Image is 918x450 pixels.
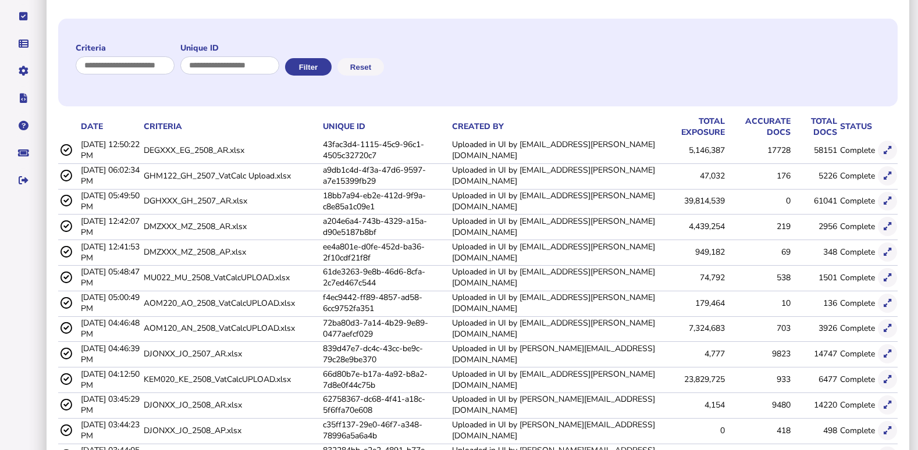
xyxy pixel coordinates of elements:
[878,370,897,389] button: Show in modal
[657,291,725,315] td: 179,464
[11,31,35,56] button: Data manager
[838,392,876,416] td: Complete
[450,115,656,138] th: Created by
[79,215,141,238] td: [DATE] 12:42:07 PM
[450,291,656,315] td: Uploaded in UI by [EMAIL_ADDRESS][PERSON_NAME][DOMAIN_NAME]
[141,392,321,416] td: DJONXX_JO_2508_AR.xlsx
[79,342,141,366] td: [DATE] 04:46:39 PM
[321,163,450,187] td: a9db1c4d-4f3a-47d6-9597-a7e15399fb29
[321,367,450,391] td: 66d80b7e-b17a-4a92-b8a2-7d8e0f44c75b
[141,215,321,238] td: DMZXXX_MZ_2508_AR.xlsx
[141,138,321,162] td: DEGXXX_EG_2508_AR.xlsx
[76,42,175,53] label: Criteria
[321,418,450,442] td: c35ff137-29e0-46f7-a348-78996a5a6a4b
[657,138,725,162] td: 5,146,387
[791,240,838,264] td: 348
[321,115,450,138] th: Unique id
[791,189,838,213] td: 61041
[450,316,656,340] td: Uploaded in UI by [EMAIL_ADDRESS][PERSON_NAME][DOMAIN_NAME]
[450,367,656,391] td: Uploaded in UI by [EMAIL_ADDRESS][PERSON_NAME][DOMAIN_NAME]
[791,418,838,442] td: 498
[321,240,450,264] td: ee4a801e-d0fe-452d-ba36-2f10cdf21f8f
[878,166,897,185] button: Show in modal
[725,342,791,366] td: 9823
[657,342,725,366] td: 4,777
[657,418,725,442] td: 0
[11,59,35,83] button: Manage settings
[450,342,656,366] td: Uploaded in UI by [PERSON_NAME][EMAIL_ADDRESS][DOMAIN_NAME]
[141,342,321,366] td: DJONXX_JO_2507_AR.xlsx
[141,163,321,187] td: GHM122_GH_2507_VatCalc Upload.xlsx
[725,316,791,340] td: 703
[79,189,141,213] td: [DATE] 05:49:50 PM
[657,392,725,416] td: 4,154
[657,367,725,391] td: 23,829,725
[791,291,838,315] td: 136
[141,240,321,264] td: DMZXXX_MZ_2508_AP.xlsx
[725,392,791,416] td: 9480
[878,192,897,211] button: Show in modal
[725,115,791,138] th: accurate docs
[725,265,791,289] td: 538
[180,42,279,53] label: Unique ID
[838,291,876,315] td: Complete
[791,316,838,340] td: 3926
[141,189,321,213] td: DGHXXX_GH_2507_AR.xlsx
[11,113,35,138] button: Help pages
[657,240,725,264] td: 949,182
[657,163,725,187] td: 47,032
[79,265,141,289] td: [DATE] 05:48:47 PM
[791,392,838,416] td: 14220
[838,189,876,213] td: Complete
[450,240,656,264] td: Uploaded in UI by [EMAIL_ADDRESS][PERSON_NAME][DOMAIN_NAME]
[838,265,876,289] td: Complete
[878,141,897,160] button: Show in modal
[79,138,141,162] td: [DATE] 12:50:22 PM
[791,115,838,138] th: total docs
[838,163,876,187] td: Complete
[838,215,876,238] td: Complete
[321,138,450,162] td: 43fac3d4-1115-45c9-96c1-4505c32720c7
[878,294,897,313] button: Show in modal
[657,215,725,238] td: 4,439,254
[878,242,897,262] button: Show in modal
[141,418,321,442] td: DJONXX_JO_2508_AP.xlsx
[838,138,876,162] td: Complete
[321,342,450,366] td: 839d47e7-dc4c-43cc-be9c-79c28e9be370
[450,265,656,289] td: Uploaded in UI by [EMAIL_ADDRESS][PERSON_NAME][DOMAIN_NAME]
[79,367,141,391] td: [DATE] 04:12:50 PM
[11,4,35,28] button: Tasks
[450,418,656,442] td: Uploaded in UI by [PERSON_NAME][EMAIL_ADDRESS][DOMAIN_NAME]
[838,316,876,340] td: Complete
[878,268,897,287] button: Show in modal
[725,138,791,162] td: 17728
[791,138,838,162] td: 58151
[450,392,656,416] td: Uploaded in UI by [PERSON_NAME][EMAIL_ADDRESS][DOMAIN_NAME]
[450,138,656,162] td: Uploaded in UI by [EMAIL_ADDRESS][PERSON_NAME][DOMAIN_NAME]
[11,86,35,110] button: Developer hub links
[878,344,897,363] button: Show in modal
[141,367,321,391] td: KEM020_KE_2508_VatCalcUPLOAD.xlsx
[791,342,838,366] td: 14747
[657,189,725,213] td: 39,814,539
[838,367,876,391] td: Complete
[725,291,791,315] td: 10
[79,316,141,340] td: [DATE] 04:46:48 PM
[79,392,141,416] td: [DATE] 03:45:29 PM
[285,58,332,76] button: Filter
[878,421,897,440] button: Show in modal
[79,291,141,315] td: [DATE] 05:00:49 PM
[11,141,35,165] button: Raise a support ticket
[838,115,876,138] th: status
[79,115,141,138] th: date
[838,240,876,264] td: Complete
[791,215,838,238] td: 2956
[321,215,450,238] td: a204e6a4-743b-4329-a15a-d90e5187b8bf
[79,240,141,264] td: [DATE] 12:41:53 PM
[791,163,838,187] td: 5226
[321,392,450,416] td: 62758367-dc68-4f41-a18c-5f6ffa70e608
[11,168,35,192] button: Sign out
[791,265,838,289] td: 1501
[450,215,656,238] td: Uploaded in UI by [EMAIL_ADDRESS][PERSON_NAME][DOMAIN_NAME]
